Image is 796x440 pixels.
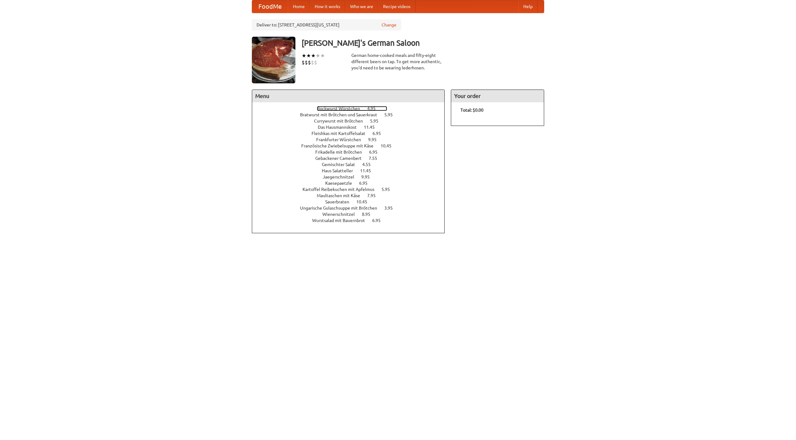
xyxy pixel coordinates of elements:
[315,150,389,155] a: Frikadelle mit Brötchen 6.95
[323,174,360,179] span: Jaegerschnitzel
[322,168,382,173] a: Haus Salatteller 11.45
[252,37,295,83] img: angular.jpg
[310,0,345,13] a: How it works
[316,137,388,142] a: Frankfurter Würstchen 9.95
[312,131,392,136] a: Fleishkas mit Kartoffelsalat 6.95
[364,125,381,130] span: 11.45
[325,181,358,186] span: Kaesepaetzle
[323,174,381,179] a: Jaegerschnitzel 9.95
[252,90,444,102] h4: Menu
[384,112,399,117] span: 5.95
[316,137,367,142] span: Frankfurter Würstchen
[311,52,316,59] li: ★
[302,37,544,49] h3: [PERSON_NAME]'s German Saloon
[451,90,544,102] h4: Your order
[311,59,314,66] li: $
[381,143,398,148] span: 10.45
[382,187,396,192] span: 5.95
[302,52,306,59] li: ★
[318,125,386,130] a: Das Hausmannskost 11.45
[317,106,366,111] span: Bockwurst Würstchen
[301,143,380,148] span: Französische Zwiebelsuppe mit Käse
[315,150,368,155] span: Frikadelle mit Brötchen
[252,0,288,13] a: FoodMe
[312,218,392,223] a: Wurstsalad mit Bauernbrot 6.95
[518,0,538,13] a: Help
[314,118,369,123] span: Currywurst mit Brötchen
[322,212,382,217] a: Wienerschnitzel 8.95
[302,59,305,66] li: $
[315,156,368,161] span: Gebackener Camenbert
[316,52,320,59] li: ★
[322,168,359,173] span: Haus Salatteller
[460,108,484,113] b: Total: $0.00
[362,162,377,167] span: 4.55
[320,52,325,59] li: ★
[303,187,381,192] span: Kartoffel Reibekuchen mit Apfelmus
[345,0,378,13] a: Who we are
[301,143,403,148] a: Französische Zwiebelsuppe mit Käse 10.45
[288,0,310,13] a: Home
[382,22,396,28] a: Change
[372,218,387,223] span: 6.95
[305,59,308,66] li: $
[369,156,383,161] span: 7.55
[322,162,361,167] span: Gemischter Salat
[312,218,371,223] span: Wurstsalad mit Bauernbrot
[322,212,361,217] span: Wienerschnitzel
[368,137,383,142] span: 9.95
[314,59,317,66] li: $
[314,118,390,123] a: Currywurst mit Brötchen 5.95
[300,206,383,211] span: Ungarische Gulaschsuppe mit Brötchen
[359,181,374,186] span: 6.95
[373,131,387,136] span: 6.95
[356,199,373,204] span: 10.45
[315,156,389,161] a: Gebackener Camenbert 7.55
[300,206,404,211] a: Ungarische Gulaschsuppe mit Brötchen 3.95
[325,199,379,204] a: Sauerbraten 10.45
[325,181,379,186] a: Kaesepaetzle 6.95
[325,199,355,204] span: Sauerbraten
[252,19,401,30] div: Deliver to: [STREET_ADDRESS][US_STATE]
[322,162,382,167] a: Gemischter Salat 4.55
[317,106,387,111] a: Bockwurst Würstchen 4.95
[361,174,376,179] span: 9.95
[317,193,366,198] span: Maultaschen mit Käse
[351,52,445,71] div: German home-cooked meals and fifty-eight different beers on tap. To get more authentic, you'd nee...
[312,131,372,136] span: Fleishkas mit Kartoffelsalat
[367,106,382,111] span: 4.95
[367,193,382,198] span: 7.95
[370,118,385,123] span: 5.95
[317,193,387,198] a: Maultaschen mit Käse 7.95
[303,187,401,192] a: Kartoffel Reibekuchen mit Apfelmus 5.95
[369,150,384,155] span: 6.95
[300,112,404,117] a: Bratwurst mit Brötchen und Sauerkraut 5.95
[378,0,415,13] a: Recipe videos
[384,206,399,211] span: 3.95
[360,168,377,173] span: 11.45
[308,59,311,66] li: $
[318,125,363,130] span: Das Hausmannskost
[300,112,383,117] span: Bratwurst mit Brötchen und Sauerkraut
[362,212,377,217] span: 8.95
[306,52,311,59] li: ★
